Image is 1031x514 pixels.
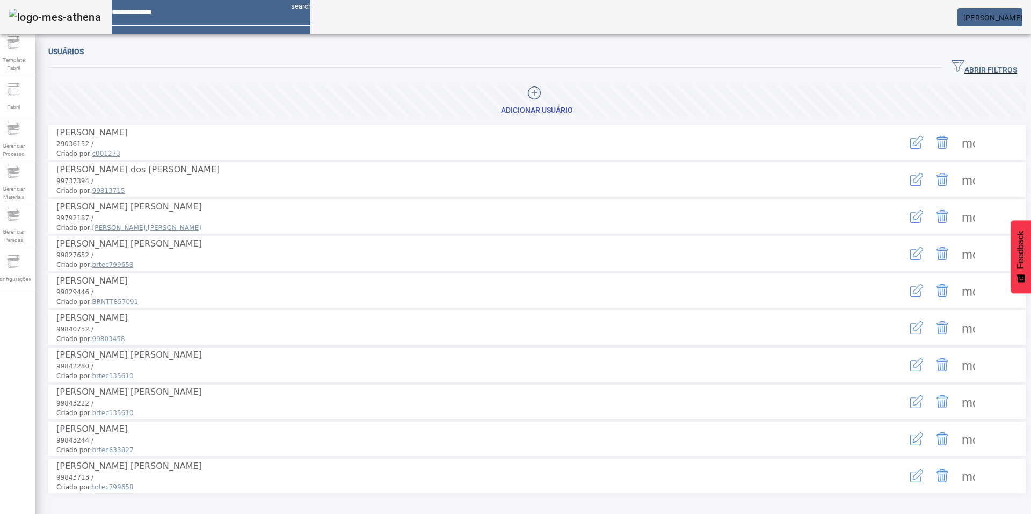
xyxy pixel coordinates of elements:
[56,371,862,381] span: Criado por:
[1016,231,1026,269] span: Feedback
[930,204,955,229] button: Delete
[92,483,134,491] span: brtec799658
[92,335,125,343] span: 99803458
[501,105,573,116] div: Adicionar Usuário
[56,445,862,455] span: Criado por:
[955,204,981,229] button: Mais
[930,426,955,452] button: Delete
[56,313,128,323] span: [PERSON_NAME]
[930,352,955,378] button: Delete
[92,224,201,231] span: [PERSON_NAME].[PERSON_NAME]
[56,408,862,418] span: Criado por:
[930,463,955,489] button: Delete
[56,201,202,212] span: [PERSON_NAME] [PERSON_NAME]
[930,278,955,303] button: Delete
[952,60,1017,76] span: ABRIR FILTROS
[930,129,955,155] button: Delete
[56,276,128,286] span: [PERSON_NAME]
[56,127,128,137] span: [PERSON_NAME]
[56,186,862,196] span: Criado por:
[56,424,128,434] span: [PERSON_NAME]
[955,241,981,266] button: Mais
[56,363,93,370] span: 99842280 /
[56,260,862,270] span: Criado por:
[92,150,120,157] span: c001273
[92,409,134,417] span: brtec135610
[92,187,125,194] span: 99813715
[56,238,202,249] span: [PERSON_NAME] [PERSON_NAME]
[92,372,134,380] span: brtec135610
[56,288,93,296] span: 99829446 /
[56,223,862,233] span: Criado por:
[955,278,981,303] button: Mais
[56,437,93,444] span: 99843244 /
[56,214,93,222] span: 99792187 /
[955,463,981,489] button: Mais
[56,387,202,397] span: [PERSON_NAME] [PERSON_NAME]
[56,350,202,360] span: [PERSON_NAME] [PERSON_NAME]
[9,9,101,26] img: logo-mes-athena
[955,389,981,415] button: Mais
[955,426,981,452] button: Mais
[930,315,955,341] button: Delete
[56,164,220,175] span: [PERSON_NAME] dos [PERSON_NAME]
[56,325,93,333] span: 99840752 /
[56,177,93,185] span: 99737394 /
[4,100,23,114] span: Fabril
[930,166,955,192] button: Delete
[92,261,134,269] span: brtec799658
[48,47,84,56] span: Usuários
[56,474,93,481] span: 99843713 /
[56,482,862,492] span: Criado por:
[56,251,93,259] span: 99827652 /
[92,298,139,306] span: BRNTT857091
[92,446,134,454] span: brtec633827
[955,315,981,341] button: Mais
[56,400,93,407] span: 99843222 /
[56,461,202,471] span: [PERSON_NAME] [PERSON_NAME]
[930,241,955,266] button: Delete
[955,352,981,378] button: Mais
[943,58,1026,77] button: ABRIR FILTROS
[56,297,862,307] span: Criado por:
[56,140,93,148] span: 29036152 /
[963,13,1022,22] span: [PERSON_NAME]
[48,85,1026,117] button: Adicionar Usuário
[930,389,955,415] button: Delete
[955,166,981,192] button: Mais
[955,129,981,155] button: Mais
[56,334,862,344] span: Criado por:
[56,149,862,158] span: Criado por:
[1011,220,1031,293] button: Feedback - Mostrar pesquisa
